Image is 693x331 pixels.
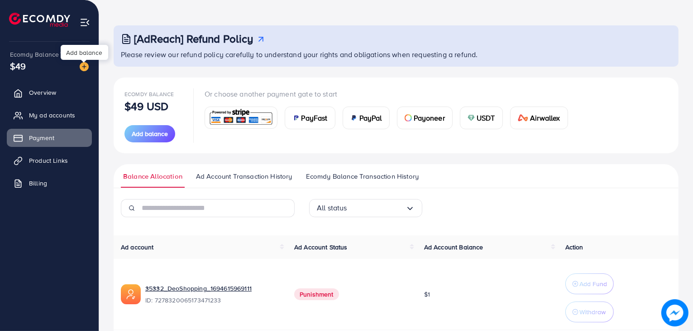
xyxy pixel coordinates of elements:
[424,243,483,252] span: Ad Account Balance
[579,278,607,289] p: Add Fund
[285,107,335,129] a: cardPayFast
[29,111,75,120] span: My ad accounts
[565,273,614,294] button: Add Fund
[460,107,503,129] a: cardUSDT
[29,88,56,97] span: Overview
[306,171,419,181] span: Ecomdy Balance Transaction History
[347,201,406,215] input: Search for option
[205,107,277,129] a: card
[350,114,358,122] img: card
[518,114,529,122] img: card
[124,90,174,98] span: Ecomdy Balance
[294,243,348,252] span: Ad Account Status
[9,13,70,27] img: logo
[145,284,280,305] div: <span class='underline'>35332_DeoShopping_1694615969111</span></br>7278320065173471233
[292,114,300,122] img: card
[10,50,59,59] span: Ecomdy Balance
[80,62,89,71] img: image
[29,156,68,165] span: Product Links
[124,125,175,142] button: Add balance
[134,32,253,45] h3: [AdReach] Refund Policy
[477,112,495,123] span: USDT
[61,45,108,60] div: Add balance
[343,107,390,129] a: cardPayPal
[579,307,606,317] p: Withdraw
[124,101,168,112] p: $49 USD
[7,151,92,170] a: Product Links
[80,17,90,28] img: menu
[468,114,475,122] img: card
[29,133,54,142] span: Payment
[29,179,47,188] span: Billing
[145,296,280,305] span: ID: 7278320065173471233
[132,129,168,138] span: Add balance
[196,171,292,181] span: Ad Account Transaction History
[208,108,274,127] img: card
[301,112,328,123] span: PayFast
[7,129,92,147] a: Payment
[565,243,583,252] span: Action
[10,59,26,73] span: $49
[359,112,382,123] span: PayPal
[565,302,614,322] button: Withdraw
[121,243,154,252] span: Ad account
[530,112,560,123] span: Airwallex
[309,199,422,217] div: Search for option
[121,49,673,60] p: Please review our refund policy carefully to understand your rights and obligations when requesti...
[121,284,141,304] img: ic-ads-acc.e4c84228.svg
[424,290,430,299] span: $1
[397,107,453,129] a: cardPayoneer
[7,174,92,192] a: Billing
[7,106,92,124] a: My ad accounts
[205,88,575,99] p: Or choose another payment gate to start
[123,171,182,181] span: Balance Allocation
[7,83,92,102] a: Overview
[405,114,412,122] img: card
[145,284,280,293] a: 35332_DeoShopping_1694615969111
[510,107,568,129] a: cardAirwallex
[294,288,339,300] span: Punishment
[414,112,445,123] span: Payoneer
[317,201,347,215] span: All status
[661,299,688,326] img: image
